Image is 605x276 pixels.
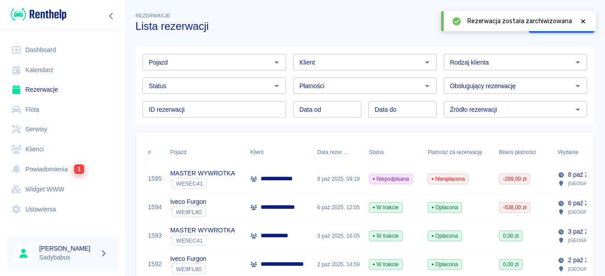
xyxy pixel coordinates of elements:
p: Iveco Furgon [170,254,206,264]
a: Widget WWW [7,179,118,199]
a: Dashboard [7,40,118,60]
span: W trakcie [369,203,402,211]
input: DD.MM.YYYY [293,101,361,118]
div: # [143,140,166,165]
p: Sadybabus [39,253,96,262]
div: Pojazd [170,140,186,165]
span: W trakcie [369,232,402,240]
p: Iveco Furgon [170,197,206,207]
a: Ustawienia [7,199,118,219]
h6: [PERSON_NAME] [39,244,96,253]
div: 8 paź 2025, 09:19 [313,165,364,193]
button: Otwórz [421,56,433,69]
div: Bilans płatności [495,140,553,165]
span: Rezerwacja została zarchiwizowana [467,16,572,26]
div: Wydanie [558,140,578,165]
div: ` [170,207,206,217]
button: Sort [347,146,360,158]
button: Otwórz [572,80,584,92]
span: WE9FL80 [172,266,205,272]
div: Klient [246,140,313,165]
span: Opłacona [428,203,462,211]
p: MASTER WYWROTKA [170,226,235,235]
span: 0,00 zł [499,260,522,268]
span: Rezerwacje [135,13,170,18]
span: 0,00 zł [499,232,522,240]
p: MASTER WYWROTKA [170,169,235,178]
a: 1595 [148,174,162,183]
div: Data rezerwacji [313,140,364,165]
span: Opłacona [428,260,462,268]
a: Serwisy [7,119,118,139]
a: 1594 [148,203,162,212]
span: -299,00 zł [499,175,530,183]
input: DD.MM.YYYY [368,101,437,118]
div: Status [369,140,384,165]
span: WE9FL80 [172,209,205,215]
div: Pojazd [166,140,246,165]
h3: Lista rezerwacji [135,20,522,32]
div: Data rezerwacji [317,140,347,165]
span: 1 [74,164,84,174]
span: WE5EC41 [172,180,206,187]
span: WE5EC41 [172,237,206,244]
a: 1593 [148,231,162,240]
button: Sort [578,146,591,158]
a: Klienci [7,139,118,159]
a: Powiadomienia1 [7,159,118,179]
div: 6 paź 2025, 12:05 [313,193,364,222]
div: ` [170,264,206,274]
button: Otwórz [421,80,433,92]
div: 3 paź 2025, 16:05 [313,222,364,250]
div: Płatność za rezerwację [428,140,482,165]
button: Otwórz [572,103,584,116]
a: Flota [7,100,118,120]
div: Status [364,140,423,165]
div: ` [170,235,235,246]
a: Rezerwacje [7,80,118,100]
button: Otwórz [572,56,584,69]
div: # [148,140,151,165]
div: Klient [250,140,264,165]
a: Kalendarz [7,60,118,80]
button: Zwiń nawigację [105,10,118,22]
span: Nieopłacona [428,175,468,183]
span: Niepodpisana [369,175,413,183]
a: Renthelp logo [7,7,66,22]
a: 1592 [148,260,162,269]
button: Otwórz [270,56,283,69]
img: Renthelp logo [11,7,66,22]
span: W trakcie [369,260,402,268]
span: Opłacona [428,232,462,240]
button: Otwórz [270,80,283,92]
div: Bilans płatności [499,140,536,165]
div: ` [170,178,235,189]
span: -538,00 zł [499,203,530,211]
div: Płatność za rezerwację [423,140,495,165]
